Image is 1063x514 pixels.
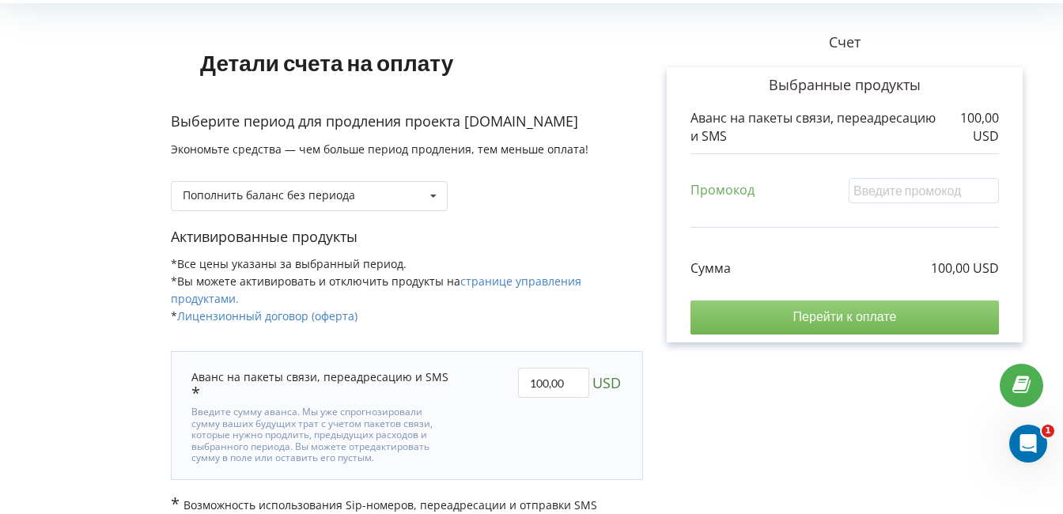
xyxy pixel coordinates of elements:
p: Сумма [690,259,731,278]
div: Пополнить баланс без периода [183,190,355,201]
span: Экономьте средства — чем больше период продления, тем меньше оплата! [171,142,588,157]
p: 100,00 USD [931,259,999,278]
p: Аванс на пакеты связи, переадресацию и SMS [690,109,940,146]
iframe: Intercom live chat [1009,425,1047,463]
div: Аванс на пакеты связи, переадресацию и SMS [191,368,452,403]
p: 100,00 USD [940,109,999,146]
span: 1 [1042,425,1054,437]
span: *Вы можете активировать и отключить продукты на [171,274,581,306]
span: *Все цены указаны за выбранный период. [171,256,407,271]
p: Счет [643,32,1046,53]
input: Введите промокод [849,178,999,202]
span: USD [592,368,621,398]
a: Лицензионный договор (оферта) [177,308,357,323]
p: Активированные продукты [171,227,643,248]
p: Выбранные продукты [690,75,999,96]
h1: Детали счета на оплату [171,25,482,100]
p: Выберите период для продления проекта [DOMAIN_NAME] [171,111,643,132]
p: Промокод [690,181,755,199]
div: Введите сумму аванса. Мы уже спрогнозировали сумму ваших будущих трат с учетом пакетов связи, кот... [191,403,452,463]
input: Перейти к оплате [690,300,999,334]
